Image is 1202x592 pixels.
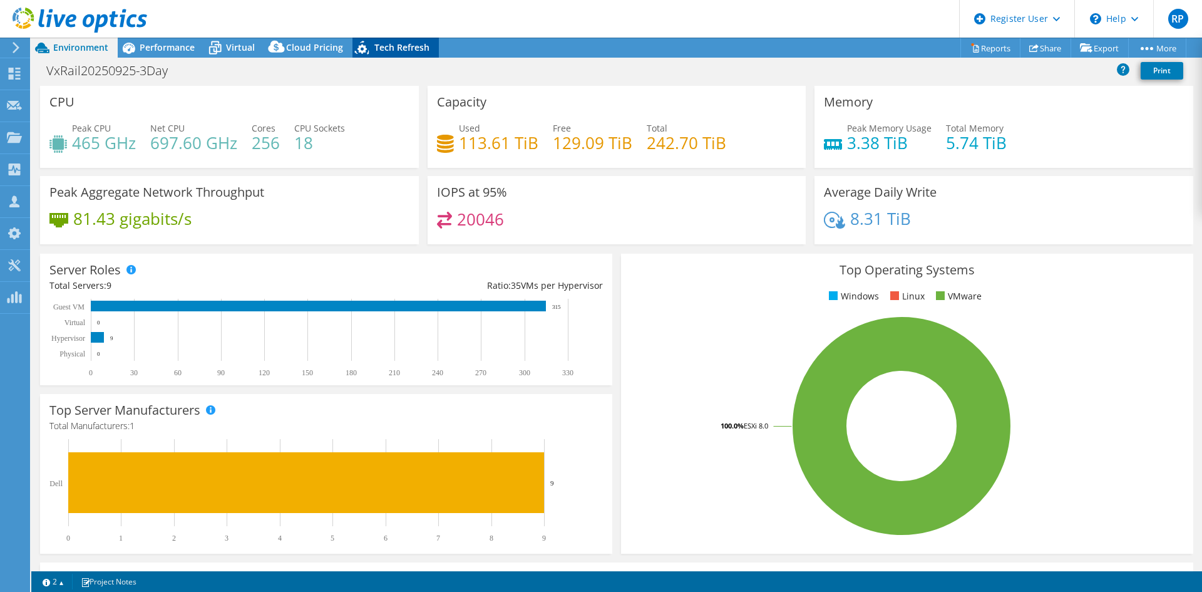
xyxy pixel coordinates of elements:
span: Cloud Pricing [286,41,343,53]
span: Free [553,122,571,134]
span: CPU Sockets [294,122,345,134]
text: 150 [302,368,313,377]
div: Ratio: VMs per Hypervisor [326,279,603,293]
text: 0 [66,534,70,543]
a: Share [1020,38,1071,58]
span: Peak Memory Usage [847,122,932,134]
span: Virtual [226,41,255,53]
text: 315 [552,304,561,310]
h4: 5.74 TiB [946,136,1007,150]
a: 2 [34,574,73,589]
text: 9 [110,335,113,341]
text: 2 [172,534,176,543]
h4: 8.31 TiB [850,212,911,226]
text: 180 [346,368,357,377]
div: Total Servers: [49,279,326,293]
text: Physical [59,350,85,358]
li: VMware [933,289,982,303]
text: 210 [389,368,400,377]
h4: 113.61 TiB [459,136,538,150]
h3: Server Roles [49,263,121,277]
text: Guest VM [53,303,85,311]
h4: Total Manufacturers: [49,419,603,433]
h4: 242.70 TiB [647,136,726,150]
text: Dell [49,479,63,488]
li: Windows [826,289,879,303]
h3: IOPS at 95% [437,185,507,199]
a: Reports [960,38,1020,58]
span: Peak CPU [72,122,111,134]
h3: Capacity [437,95,486,109]
text: 4 [278,534,282,543]
h4: 129.09 TiB [553,136,632,150]
h3: Top Server Manufacturers [49,403,200,417]
h4: 465 GHz [72,136,136,150]
text: 3 [225,534,229,543]
text: 330 [562,368,573,377]
text: 90 [217,368,225,377]
h4: 81.43 gigabits/s [73,212,192,226]
a: Print [1141,62,1183,80]
text: 0 [89,368,93,377]
text: Hypervisor [51,334,85,343]
span: Used [459,122,480,134]
text: 0 [97,319,100,326]
text: 120 [259,368,270,377]
span: Cores [252,122,275,134]
span: RP [1168,9,1188,29]
text: 270 [475,368,486,377]
li: Linux [887,289,925,303]
text: 7 [436,534,440,543]
text: 60 [174,368,182,377]
h4: 256 [252,136,280,150]
h3: Memory [824,95,873,109]
text: 6 [384,534,388,543]
text: 30 [130,368,138,377]
span: Total Memory [946,122,1004,134]
tspan: 100.0% [721,421,744,430]
text: 1 [119,534,123,543]
text: Virtual [64,318,86,327]
text: 9 [550,479,554,487]
span: Tech Refresh [374,41,429,53]
span: 35 [511,279,521,291]
span: Net CPU [150,122,185,134]
text: 0 [97,351,100,357]
h3: CPU [49,95,74,109]
h4: 697.60 GHz [150,136,237,150]
h4: 18 [294,136,345,150]
a: Project Notes [72,574,145,589]
h3: Top Operating Systems [630,263,1184,277]
span: 1 [130,420,135,432]
a: Export [1071,38,1129,58]
span: Performance [140,41,195,53]
h4: 3.38 TiB [847,136,932,150]
h3: Average Daily Write [824,185,937,199]
tspan: ESXi 8.0 [744,421,768,430]
span: Total [647,122,667,134]
h3: Peak Aggregate Network Throughput [49,185,264,199]
text: 8 [490,534,493,543]
text: 5 [331,534,334,543]
text: 300 [519,368,530,377]
text: 9 [542,534,546,543]
span: Environment [53,41,108,53]
text: 240 [432,368,443,377]
a: More [1128,38,1186,58]
h4: 20046 [457,212,504,226]
span: 9 [106,279,111,291]
svg: \n [1090,13,1101,24]
h1: VxRail20250925-3Day [41,64,187,78]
